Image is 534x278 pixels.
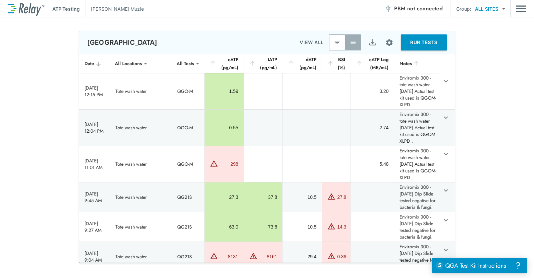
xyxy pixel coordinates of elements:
[8,2,44,16] img: LuminUltra Relay
[300,38,324,46] p: VIEW ALL
[288,224,316,230] div: 10.5
[337,224,346,230] div: 14.3
[84,157,105,171] div: [DATE] 11:01 AM
[394,182,440,212] td: Enviromix 300 - [DATE] Dip Slide tested negative for bacteria & fungi.
[52,5,80,12] p: ATP Testing
[394,146,440,182] td: Enviromix 300 - tote wash water [DATE] Actual test kit used is QGOM-XLPD .
[337,253,346,260] div: 0.36
[210,194,238,200] div: 27.3
[356,55,389,72] div: cATP Log (ME/mL)
[456,5,471,12] p: Group:
[394,4,443,13] span: PBM
[110,242,172,271] td: Tote wash water
[220,253,238,260] div: 8131
[210,124,238,131] div: 0.55
[210,159,218,167] img: Warning
[87,38,158,46] p: [GEOGRAPHIC_DATA]
[394,110,440,146] td: Enviromix 300 - tote wash water [DATE] Actual test kit used is QGOM-XLPD .
[407,5,443,12] span: not connected
[110,182,172,212] td: Tote wash water
[394,242,440,271] td: Enviromix 300 - [DATE] Dip Slide tested negative for bacteria & fungi.
[210,88,238,95] div: 1.59
[385,5,391,12] img: Offline Icon
[394,212,440,242] td: Enviromix 300 - [DATE] Dip Slide tested negative for bacteria & fungi.
[110,110,172,146] td: Tote wash water
[368,38,377,47] img: Export Icon
[399,59,435,67] div: Notes
[84,190,105,204] div: [DATE] 9:45 AM
[288,253,316,260] div: 29.4
[220,161,238,167] div: 298
[172,73,204,109] td: QGO-M
[440,215,452,226] button: expand row
[172,146,204,182] td: QGO-M
[516,2,526,15] button: Main menu
[356,161,389,167] div: 5.48
[172,110,204,146] td: QGO-M
[350,39,356,46] img: View All
[110,212,172,242] td: Tote wash water
[382,2,445,15] button: PBM not connected
[356,88,389,95] div: 3.20
[249,252,257,260] img: Warning
[337,194,346,200] div: 27.8
[110,146,172,182] td: Tote wash water
[334,39,340,46] img: Latest
[84,85,105,98] div: [DATE] 12:15 PM
[172,212,204,242] td: QG21S
[79,54,110,73] th: Date
[249,224,277,230] div: 73.6
[440,185,452,196] button: expand row
[288,194,316,200] div: 10.5
[385,38,393,47] img: Settings Icon
[210,55,238,72] div: cATP (pg/mL)
[249,55,277,72] div: tATP (pg/mL)
[432,258,527,273] iframe: Resource center
[516,2,526,15] img: Drawer Icon
[327,55,345,72] div: BSI (%)
[110,57,147,70] div: All Locations
[210,224,238,230] div: 63.0
[259,253,277,260] div: 8161
[288,55,316,72] div: dATP (pg/mL)
[210,252,218,260] img: Warning
[380,34,398,51] button: Site setup
[327,192,335,200] img: Warning
[356,124,389,131] div: 2.74
[249,194,277,200] div: 37.8
[394,73,440,109] td: Enviromix 300 - tote wash water [DATE] Actual test kit used is QGOM-XLPD.
[84,250,105,263] div: [DATE] 9:04 AM
[91,5,144,12] p: [PERSON_NAME] Muzie
[172,57,199,70] div: All Tests
[364,34,380,50] button: Export
[327,222,335,230] img: Warning
[401,34,447,50] button: RUN TESTS
[172,242,204,271] td: QG21S
[84,121,105,134] div: [DATE] 12:04 PM
[440,244,452,256] button: expand row
[110,73,172,109] td: Tote wash water
[172,182,204,212] td: QG21S
[440,112,452,123] button: expand row
[327,252,335,260] img: Warning
[84,220,105,234] div: [DATE] 9:27 AM
[440,148,452,160] button: expand row
[440,76,452,87] button: expand row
